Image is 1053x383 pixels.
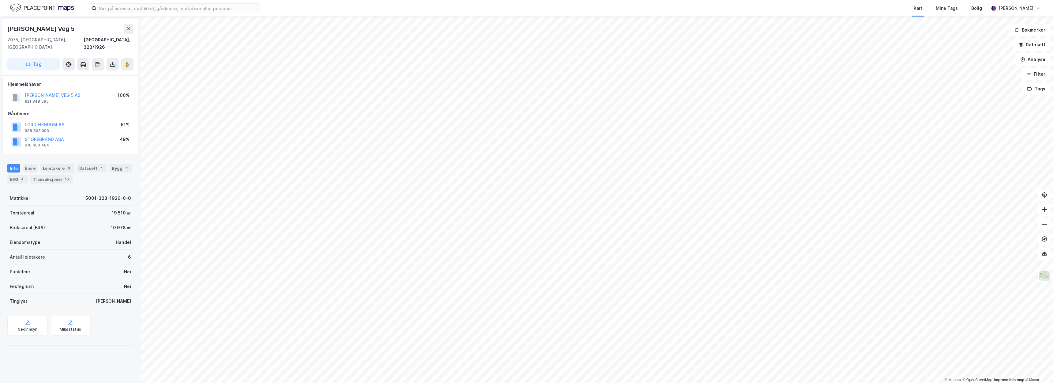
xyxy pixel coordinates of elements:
[8,110,133,117] div: Gårdeiere
[120,136,129,143] div: 49%
[994,378,1024,382] a: Improve this map
[10,195,30,202] div: Matrikkel
[10,253,45,261] div: Antall leietakere
[1022,354,1053,383] div: Kontrollprogram for chat
[10,283,34,290] div: Festegrunn
[25,99,49,104] div: 921 848 595
[116,239,131,246] div: Handel
[66,165,72,171] div: 6
[971,5,982,12] div: Bolig
[7,58,60,70] button: Tag
[60,327,81,332] div: Miljøstatus
[1009,24,1051,36] button: Bokmerker
[124,165,130,171] div: 1
[945,378,961,382] a: Mapbox
[25,143,49,148] div: 916 300 484
[1039,270,1050,282] img: Z
[999,5,1033,12] div: [PERSON_NAME]
[7,175,28,184] div: ESG
[19,176,25,182] div: 4
[124,268,131,275] div: Nei
[18,327,38,332] div: Geoinnsyn
[8,81,133,88] div: Hjemmelshaver
[77,164,107,173] div: Datasett
[124,283,131,290] div: Nei
[96,4,260,13] input: Søk på adresse, matrikkel, gårdeiere, leietakere eller personer
[23,164,38,173] div: Eiere
[1015,53,1051,66] button: Analyse
[10,224,45,231] div: Bruksareal (BRA)
[1021,68,1051,80] button: Filter
[10,298,27,305] div: Tinglyst
[963,378,992,382] a: OpenStreetMap
[1022,354,1053,383] iframe: Chat Widget
[30,175,73,184] div: Transaksjoner
[7,24,76,34] div: [PERSON_NAME] Veg 5
[936,5,958,12] div: Mine Tags
[1022,83,1051,95] button: Tags
[40,164,74,173] div: Leietakere
[914,5,922,12] div: Kart
[121,121,129,128] div: 51%
[85,195,131,202] div: 5001-323-1926-0-0
[84,36,133,51] div: [GEOGRAPHIC_DATA], 323/1926
[118,92,129,99] div: 100%
[10,268,30,275] div: Punktleie
[10,3,74,13] img: logo.f888ab2527a4732fd821a326f86c7f29.svg
[7,36,84,51] div: 7075, [GEOGRAPHIC_DATA], [GEOGRAPHIC_DATA]
[111,224,131,231] div: 10 978 ㎡
[99,165,105,171] div: 1
[96,298,131,305] div: [PERSON_NAME]
[10,209,34,217] div: Tomteareal
[1013,39,1051,51] button: Datasett
[112,209,131,217] div: 19 510 ㎡
[128,253,131,261] div: 6
[25,128,49,133] div: 988 802 093
[110,164,132,173] div: Bygg
[64,176,70,182] div: 10
[7,164,20,173] div: Info
[10,239,40,246] div: Eiendomstype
